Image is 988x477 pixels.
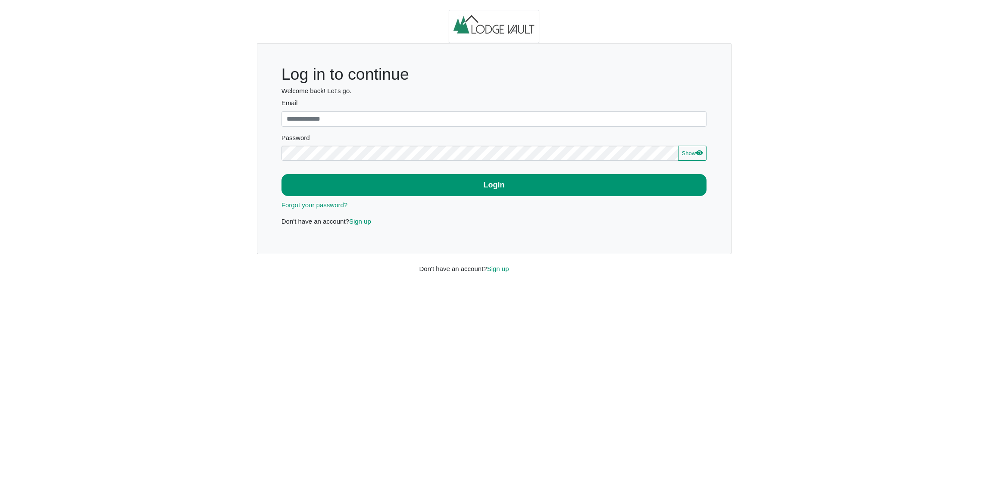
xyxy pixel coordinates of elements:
a: Sign up [349,218,371,225]
h6: Welcome back! Let's go. [281,87,707,95]
h1: Log in to continue [281,65,707,84]
button: Showeye fill [678,146,707,161]
a: Forgot your password? [281,201,347,209]
div: Don't have an account? [413,254,575,274]
legend: Password [281,133,707,146]
svg: eye fill [696,149,703,156]
label: Email [281,98,707,108]
b: Login [484,181,505,189]
img: logo.2b93711c.jpg [449,10,539,44]
button: Login [281,174,707,196]
a: Sign up [487,265,509,272]
p: Don't have an account? [281,217,707,227]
